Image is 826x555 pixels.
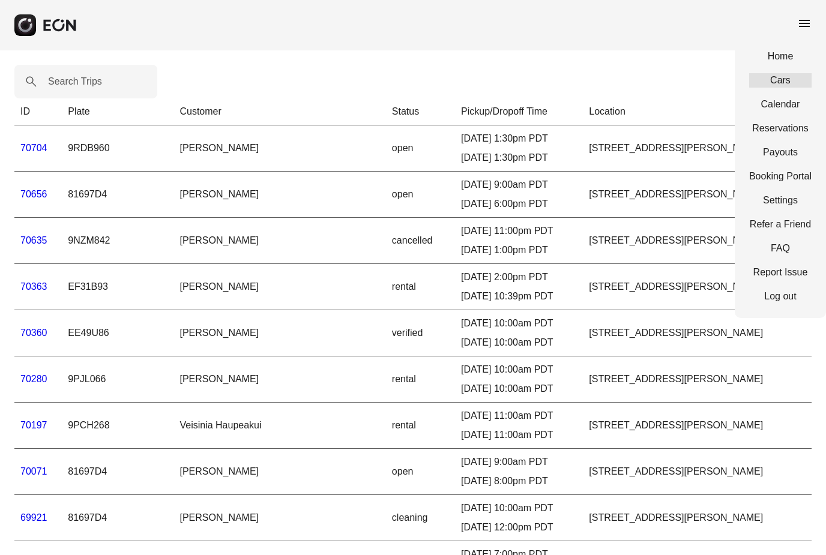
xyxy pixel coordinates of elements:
[749,73,812,88] a: Cars
[461,474,577,488] div: [DATE] 8:00pm PDT
[461,270,577,284] div: [DATE] 2:00pm PDT
[749,121,812,136] a: Reservations
[20,512,47,523] a: 69921
[386,172,455,218] td: open
[461,243,577,257] div: [DATE] 1:00pm PDT
[461,224,577,238] div: [DATE] 11:00pm PDT
[461,316,577,331] div: [DATE] 10:00am PDT
[461,382,577,396] div: [DATE] 10:00am PDT
[461,335,577,350] div: [DATE] 10:00am PDT
[20,328,47,338] a: 70360
[386,403,455,449] td: rental
[20,374,47,384] a: 70280
[749,289,812,304] a: Log out
[749,97,812,112] a: Calendar
[62,172,173,218] td: 81697D4
[20,420,47,430] a: 70197
[386,125,455,172] td: open
[20,143,47,153] a: 70704
[173,172,385,218] td: [PERSON_NAME]
[62,495,173,541] td: 81697D4
[173,449,385,495] td: [PERSON_NAME]
[749,193,812,208] a: Settings
[583,356,812,403] td: [STREET_ADDRESS][PERSON_NAME]
[386,495,455,541] td: cleaning
[173,218,385,264] td: [PERSON_NAME]
[62,264,173,310] td: EF31B93
[173,403,385,449] td: Veisinia Haupeakui
[583,403,812,449] td: [STREET_ADDRESS][PERSON_NAME]
[386,449,455,495] td: open
[583,449,812,495] td: [STREET_ADDRESS][PERSON_NAME]
[461,501,577,515] div: [DATE] 10:00am PDT
[20,235,47,245] a: 70635
[62,403,173,449] td: 9PCH268
[20,189,47,199] a: 70656
[461,131,577,146] div: [DATE] 1:30pm PDT
[62,310,173,356] td: EE49U86
[14,98,62,125] th: ID
[749,49,812,64] a: Home
[461,289,577,304] div: [DATE] 10:39pm PDT
[461,520,577,535] div: [DATE] 12:00pm PDT
[173,125,385,172] td: [PERSON_NAME]
[749,145,812,160] a: Payouts
[461,197,577,211] div: [DATE] 6:00pm PDT
[386,218,455,264] td: cancelled
[461,178,577,192] div: [DATE] 9:00am PDT
[48,74,102,89] label: Search Trips
[62,356,173,403] td: 9PJL066
[173,264,385,310] td: [PERSON_NAME]
[62,98,173,125] th: Plate
[749,169,812,184] a: Booking Portal
[455,98,583,125] th: Pickup/Dropoff Time
[461,455,577,469] div: [DATE] 9:00am PDT
[583,218,812,264] td: [STREET_ADDRESS][PERSON_NAME]
[749,241,812,256] a: FAQ
[386,98,455,125] th: Status
[62,125,173,172] td: 9RDB960
[386,356,455,403] td: rental
[749,265,812,280] a: Report Issue
[749,217,812,232] a: Refer a Friend
[20,281,47,292] a: 70363
[62,218,173,264] td: 9NZM842
[386,264,455,310] td: rental
[173,310,385,356] td: [PERSON_NAME]
[461,362,577,377] div: [DATE] 10:00am PDT
[173,98,385,125] th: Customer
[583,125,812,172] td: [STREET_ADDRESS][PERSON_NAME]
[583,495,812,541] td: [STREET_ADDRESS][PERSON_NAME]
[583,310,812,356] td: [STREET_ADDRESS][PERSON_NAME]
[461,151,577,165] div: [DATE] 1:30pm PDT
[583,172,812,218] td: [STREET_ADDRESS][PERSON_NAME]
[461,409,577,423] div: [DATE] 11:00am PDT
[62,449,173,495] td: 81697D4
[386,310,455,356] td: verified
[583,264,812,310] td: [STREET_ADDRESS][PERSON_NAME]
[173,495,385,541] td: [PERSON_NAME]
[20,466,47,476] a: 70071
[583,98,812,125] th: Location
[461,428,577,442] div: [DATE] 11:00am PDT
[797,16,812,31] span: menu
[173,356,385,403] td: [PERSON_NAME]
